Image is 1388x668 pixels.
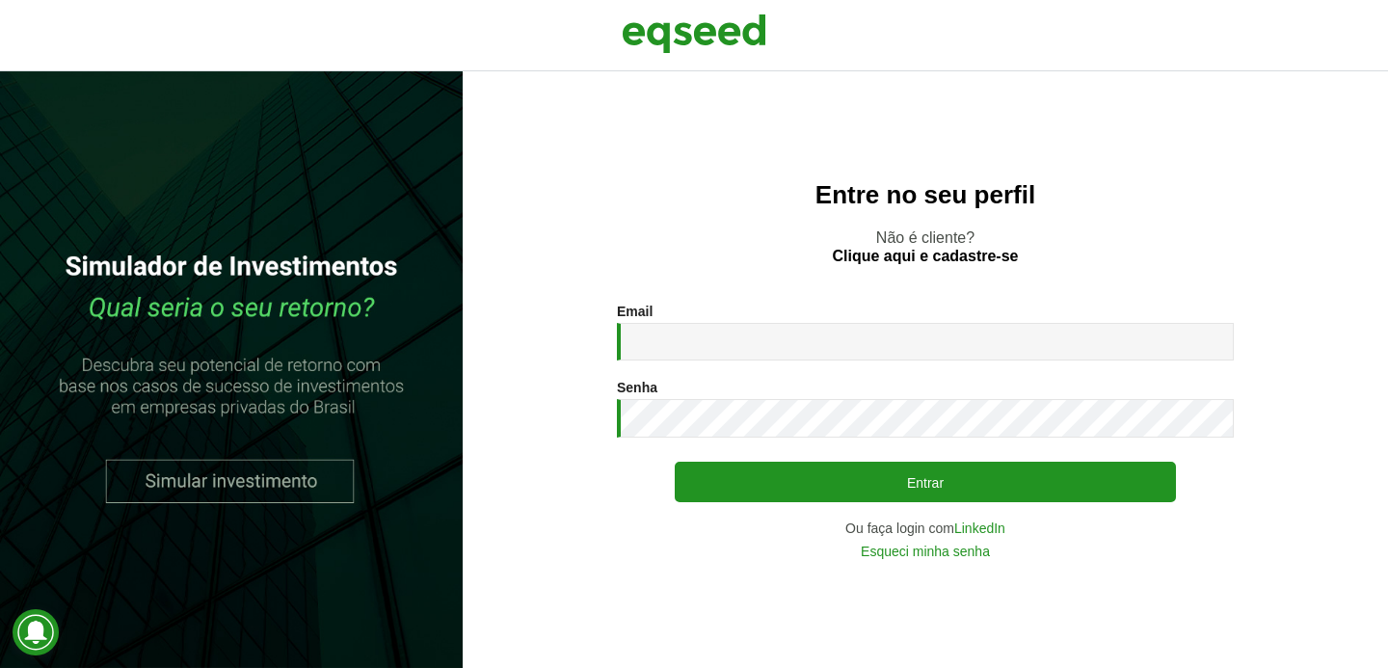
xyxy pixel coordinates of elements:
[501,228,1349,265] p: Não é cliente?
[954,521,1005,535] a: LinkedIn
[861,545,990,558] a: Esqueci minha senha
[833,249,1019,264] a: Clique aqui e cadastre-se
[501,181,1349,209] h2: Entre no seu perfil
[617,305,653,318] label: Email
[622,10,766,58] img: EqSeed Logo
[617,381,657,394] label: Senha
[617,521,1234,535] div: Ou faça login com
[675,462,1176,502] button: Entrar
